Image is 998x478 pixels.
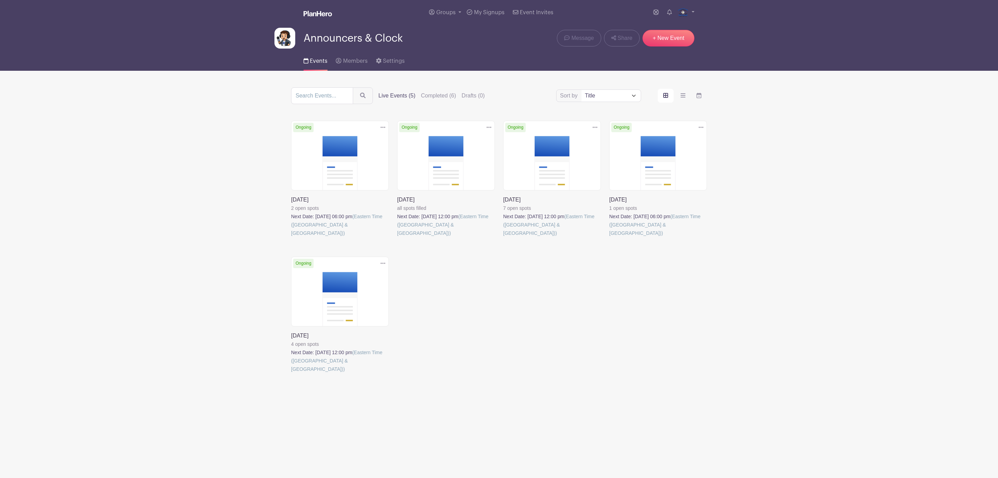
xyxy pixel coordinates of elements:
span: My Signups [474,10,505,15]
span: Groups [436,10,456,15]
label: Drafts (0) [462,92,485,100]
label: Completed (6) [421,92,456,100]
a: + New Event [642,30,694,46]
a: Message [557,30,601,46]
a: Settings [376,49,405,71]
label: Sort by [560,92,580,100]
span: Announcers & Clock [304,33,403,44]
a: Members [336,49,367,71]
span: Share [618,34,632,42]
label: Live Events (5) [378,92,415,100]
a: Share [604,30,640,46]
input: Search Events... [291,87,353,104]
span: Members [343,58,368,64]
div: order and view [658,89,707,103]
span: Events [310,58,327,64]
a: Events [304,49,327,71]
img: 2.png [677,7,689,18]
img: logo_white-6c42ec7e38ccf1d336a20a19083b03d10ae64f83f12c07503d8b9e83406b4c7d.svg [304,11,332,16]
img: Untitled%20design%20(19).png [274,28,295,49]
span: Settings [383,58,405,64]
span: Message [571,34,594,42]
span: Event Invites [520,10,553,15]
div: filters [378,92,490,100]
